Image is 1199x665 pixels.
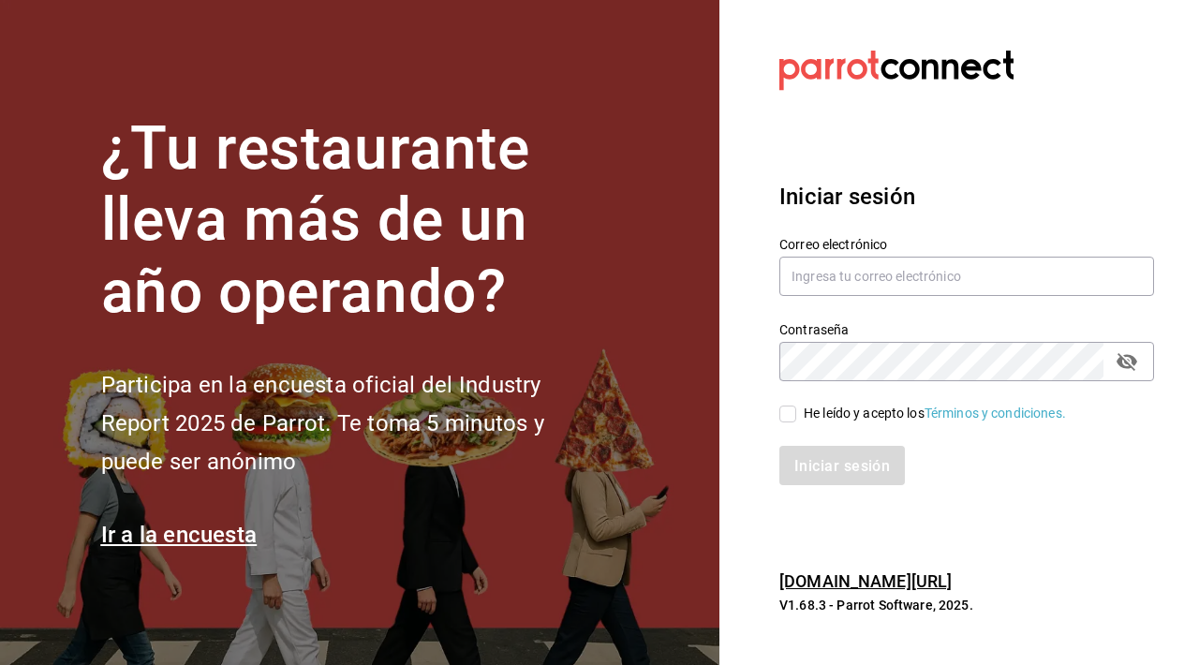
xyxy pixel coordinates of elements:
[101,522,258,548] a: Ir a la encuesta
[779,571,952,591] a: [DOMAIN_NAME][URL]
[101,113,530,328] font: ¿Tu restaurante lleva más de un año operando?
[779,184,915,210] font: Iniciar sesión
[779,598,973,613] font: V1.68.3 - Parrot Software, 2025.
[101,372,544,475] font: Participa en la encuesta oficial del Industry Report 2025 de Parrot. Te toma 5 minutos y puede se...
[779,236,887,251] font: Correo electrónico
[1111,346,1143,377] button: campo de contraseña
[779,257,1154,296] input: Ingresa tu correo electrónico
[925,406,1066,421] a: Términos y condiciones.
[804,406,925,421] font: He leído y acepto los
[779,321,849,336] font: Contraseña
